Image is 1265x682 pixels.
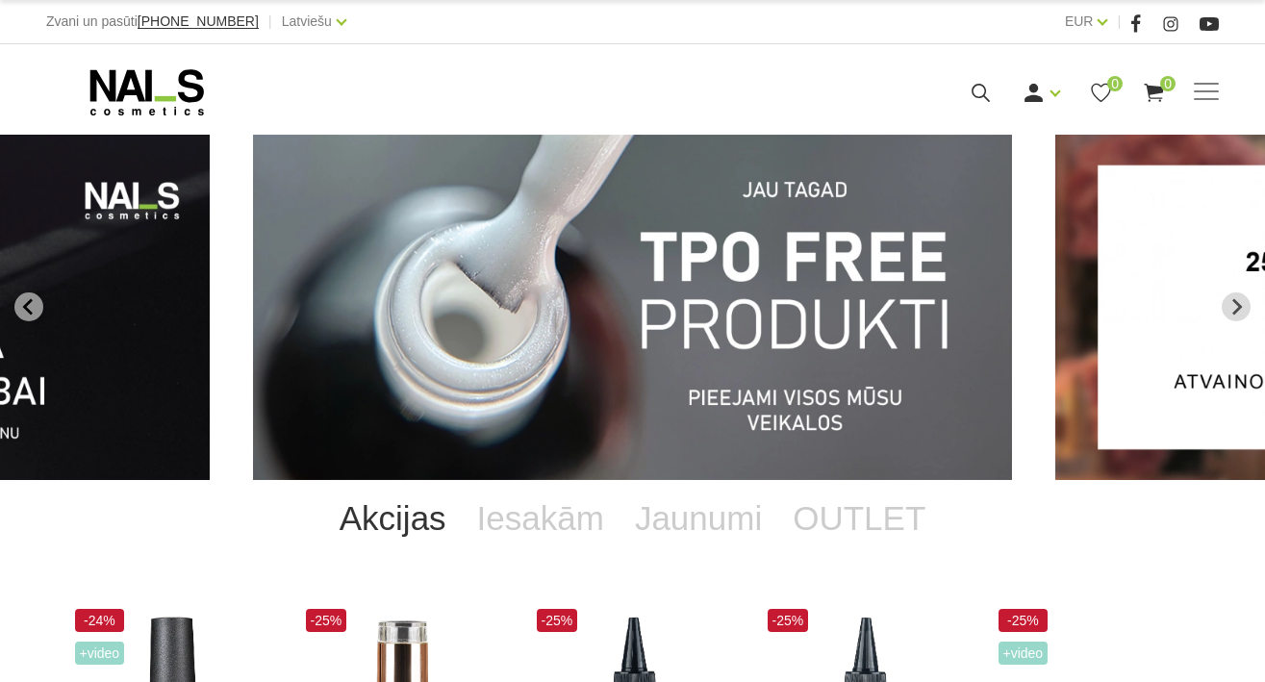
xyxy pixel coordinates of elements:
span: [PHONE_NUMBER] [138,13,259,29]
button: Next slide [1222,292,1251,321]
span: +Video [75,642,125,665]
span: -24% [75,609,125,632]
span: -25% [999,609,1049,632]
span: -25% [768,609,809,632]
li: 1 of 12 [253,135,1012,480]
button: Go to last slide [14,292,43,321]
a: Jaunumi [620,480,777,557]
span: -25% [537,609,578,632]
span: -25% [306,609,347,632]
a: [PHONE_NUMBER] [138,14,259,29]
div: Zvani un pasūti [46,10,259,34]
a: OUTLET [777,480,941,557]
a: 0 [1089,81,1113,105]
a: Iesakām [462,480,620,557]
span: 0 [1107,76,1123,91]
span: 0 [1160,76,1176,91]
span: | [1117,10,1121,34]
span: +Video [999,642,1049,665]
a: Latviešu [282,10,332,33]
a: Akcijas [324,480,462,557]
a: EUR [1065,10,1094,33]
a: 0 [1142,81,1166,105]
span: | [268,10,272,34]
